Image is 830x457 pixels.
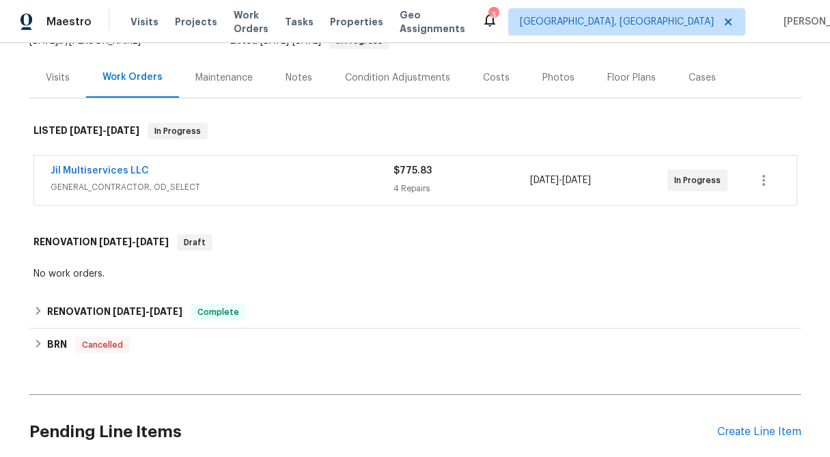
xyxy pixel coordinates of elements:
span: Geo Assignments [400,8,465,36]
span: [DATE] [107,126,139,135]
div: 3 [488,8,498,22]
span: In Progress [674,174,726,187]
div: Condition Adjustments [345,71,450,85]
span: Projects [175,15,217,29]
div: Work Orders [102,70,163,84]
span: $775.83 [393,166,432,176]
div: Cases [689,71,716,85]
span: [DATE] [136,237,169,247]
span: In Progress [149,124,206,138]
a: Jil Multiservices LLC [51,166,149,176]
span: [DATE] [70,126,102,135]
div: Notes [286,71,312,85]
h6: LISTED [33,123,139,139]
span: Maestro [46,15,92,29]
span: - [113,307,182,316]
span: Cancelled [77,338,128,352]
span: - [99,237,169,247]
span: [DATE] [562,176,591,185]
span: [DATE] [292,36,321,46]
span: [DATE] [29,36,58,46]
div: RENOVATION [DATE]-[DATE]Complete [29,296,801,329]
span: [DATE] [150,307,182,316]
div: RENOVATION [DATE]-[DATE]Draft [29,221,801,264]
span: Tasks [285,17,314,27]
span: [DATE] [113,307,146,316]
span: GENERAL_CONTRACTOR, OD_SELECT [51,180,393,194]
h6: RENOVATION [47,304,182,320]
h6: RENOVATION [33,234,169,251]
span: Draft [178,236,211,249]
span: Listed [230,36,389,46]
div: LISTED [DATE]-[DATE]In Progress [29,109,801,153]
div: Costs [483,71,510,85]
div: Create Line Item [717,426,801,439]
span: - [530,174,591,187]
span: Work Orders [234,8,268,36]
span: [DATE] [99,237,132,247]
div: 4 Repairs [393,182,531,195]
div: No work orders. [33,267,797,281]
span: [GEOGRAPHIC_DATA], [GEOGRAPHIC_DATA] [520,15,714,29]
span: [DATE] [530,176,559,185]
span: [DATE] [260,36,289,46]
div: BRN Cancelled [29,329,801,361]
div: Photos [542,71,575,85]
span: Complete [192,305,245,319]
div: Maintenance [195,71,253,85]
span: - [70,126,139,135]
div: Floor Plans [607,71,656,85]
div: Visits [46,71,70,85]
span: Properties [330,15,383,29]
span: - [260,36,321,46]
h6: BRN [47,337,67,353]
span: Visits [130,15,158,29]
